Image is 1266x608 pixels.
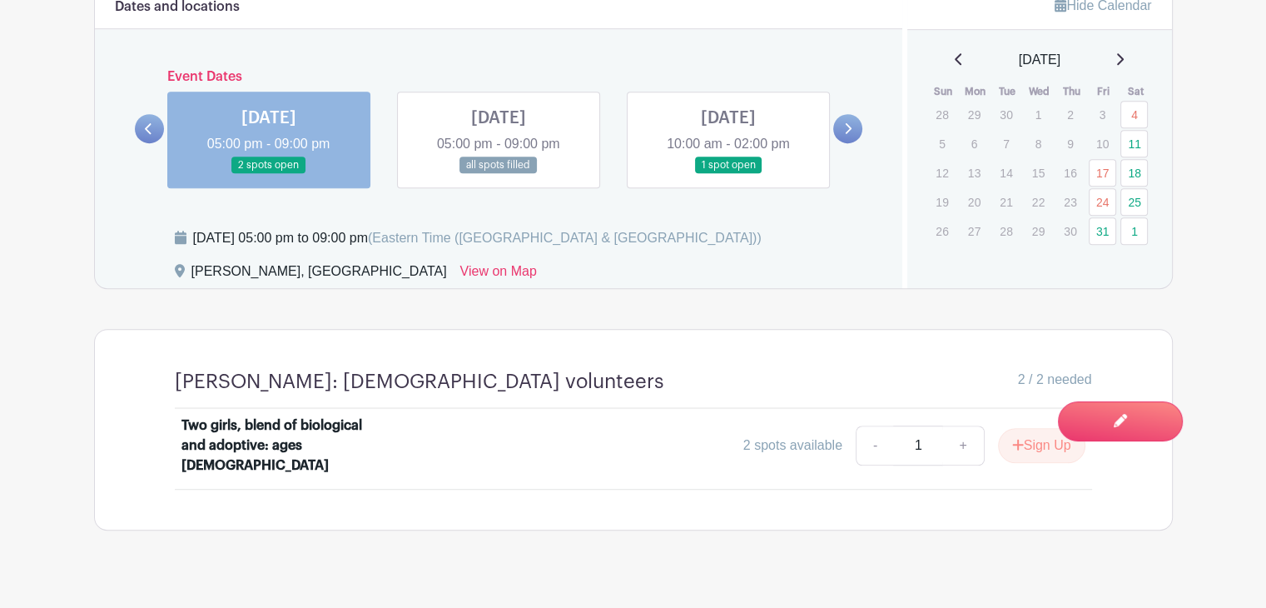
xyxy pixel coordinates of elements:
[191,262,447,288] div: [PERSON_NAME], [GEOGRAPHIC_DATA]
[164,69,834,85] h6: Event Dates
[856,426,894,466] a: -
[961,102,988,127] p: 29
[1089,217,1116,245] a: 31
[1120,83,1152,100] th: Sat
[1025,189,1052,215] p: 22
[942,426,984,466] a: +
[1120,159,1148,187] a: 18
[1089,159,1116,187] a: 17
[1056,218,1084,244] p: 30
[961,131,988,157] p: 6
[368,231,762,245] span: (Eastern Time ([GEOGRAPHIC_DATA] & [GEOGRAPHIC_DATA]))
[1089,131,1116,157] p: 10
[1025,102,1052,127] p: 1
[181,416,388,476] div: Two girls, blend of biological and adoptive: ages [DEMOGRAPHIC_DATA]
[1089,102,1116,127] p: 3
[1089,188,1116,216] a: 24
[1056,160,1084,186] p: 16
[927,83,960,100] th: Sun
[193,228,762,248] div: [DATE] 05:00 pm to 09:00 pm
[960,83,992,100] th: Mon
[1018,370,1092,390] span: 2 / 2 needed
[1120,217,1148,245] a: 1
[1024,83,1056,100] th: Wed
[928,131,956,157] p: 5
[991,83,1024,100] th: Tue
[1055,83,1088,100] th: Thu
[1056,189,1084,215] p: 23
[460,262,537,288] a: View on Map
[1025,131,1052,157] p: 8
[928,102,956,127] p: 28
[928,189,956,215] p: 19
[1088,83,1120,100] th: Fri
[961,189,988,215] p: 20
[1120,101,1148,128] a: 4
[998,428,1085,463] button: Sign Up
[961,218,988,244] p: 27
[928,218,956,244] p: 26
[992,131,1020,157] p: 7
[961,160,988,186] p: 13
[992,102,1020,127] p: 30
[992,189,1020,215] p: 21
[1025,218,1052,244] p: 29
[992,160,1020,186] p: 14
[1120,130,1148,157] a: 11
[1019,50,1060,70] span: [DATE]
[1056,131,1084,157] p: 9
[1120,188,1148,216] a: 25
[1025,160,1052,186] p: 15
[175,370,664,394] h4: [PERSON_NAME]: [DEMOGRAPHIC_DATA] volunteers
[928,160,956,186] p: 12
[992,218,1020,244] p: 28
[1056,102,1084,127] p: 2
[743,436,842,456] div: 2 spots available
